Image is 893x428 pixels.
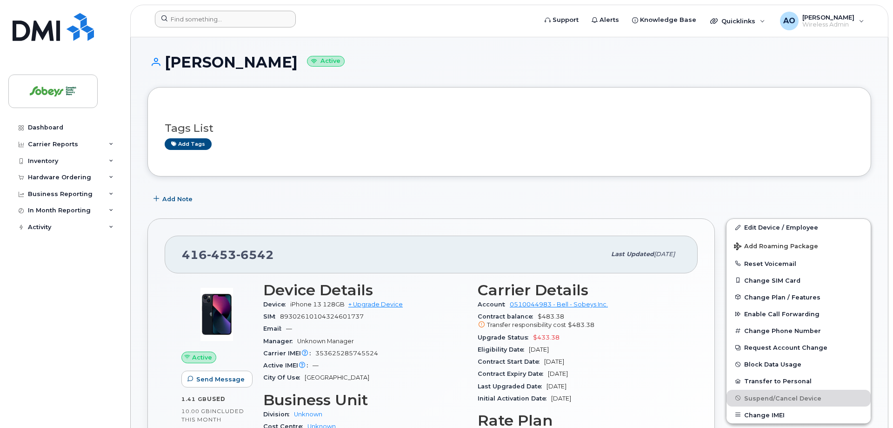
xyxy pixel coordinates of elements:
[726,373,871,389] button: Transfer to Personal
[263,338,297,345] span: Manager
[348,301,403,308] a: + Upgrade Device
[726,255,871,272] button: Reset Voicemail
[263,325,286,332] span: Email
[544,358,564,365] span: [DATE]
[478,282,681,299] h3: Carrier Details
[207,248,236,262] span: 453
[478,301,510,308] span: Account
[236,248,274,262] span: 6542
[726,390,871,407] button: Suspend/Cancel Device
[744,311,820,318] span: Enable Call Forwarding
[280,313,364,320] span: 89302610104324601737
[726,289,871,306] button: Change Plan / Features
[726,272,871,289] button: Change SIM Card
[726,407,871,423] button: Change IMEI
[726,339,871,356] button: Request Account Change
[478,334,533,341] span: Upgrade Status
[510,301,608,308] a: 0510044983 - Bell - Sobeys Inc.
[726,356,871,373] button: Block Data Usage
[726,322,871,339] button: Change Phone Number
[181,396,207,402] span: 1.41 GB
[726,236,871,255] button: Add Roaming Package
[263,282,466,299] h3: Device Details
[290,301,345,308] span: iPhone 13 128GB
[263,411,294,418] span: Division
[744,293,820,300] span: Change Plan / Features
[165,138,212,150] a: Add tags
[294,411,322,418] a: Unknown
[478,313,681,330] span: $483.38
[182,248,274,262] span: 416
[263,301,290,308] span: Device
[192,353,212,362] span: Active
[744,394,821,401] span: Suspend/Cancel Device
[207,395,226,402] span: used
[263,392,466,408] h3: Business Unit
[297,338,354,345] span: Unknown Manager
[162,195,193,204] span: Add Note
[313,362,319,369] span: —
[181,408,210,414] span: 10.00 GB
[286,325,292,332] span: —
[307,56,345,67] small: Active
[551,395,571,402] span: [DATE]
[478,358,544,365] span: Contract Start Date
[147,54,871,70] h1: [PERSON_NAME]
[478,346,529,353] span: Eligibility Date
[478,370,548,377] span: Contract Expiry Date
[734,243,818,251] span: Add Roaming Package
[189,286,245,342] img: image20231002-3703462-1ig824h.jpeg
[529,346,549,353] span: [DATE]
[654,251,675,258] span: [DATE]
[196,375,245,384] span: Send Message
[478,313,538,320] span: Contract balance
[478,395,551,402] span: Initial Activation Date
[548,370,568,377] span: [DATE]
[181,371,253,387] button: Send Message
[165,122,854,134] h3: Tags List
[263,313,280,320] span: SIM
[478,383,546,390] span: Last Upgraded Date
[533,334,560,341] span: $433.38
[263,350,315,357] span: Carrier IMEI
[147,190,200,207] button: Add Note
[305,374,369,381] span: [GEOGRAPHIC_DATA]
[546,383,566,390] span: [DATE]
[568,321,594,328] span: $483.38
[315,350,378,357] span: 353625285745524
[611,251,654,258] span: Last updated
[263,374,305,381] span: City Of Use
[487,321,566,328] span: Transfer responsibility cost
[726,219,871,236] a: Edit Device / Employee
[263,362,313,369] span: Active IMEI
[726,306,871,322] button: Enable Call Forwarding
[181,408,244,423] span: included this month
